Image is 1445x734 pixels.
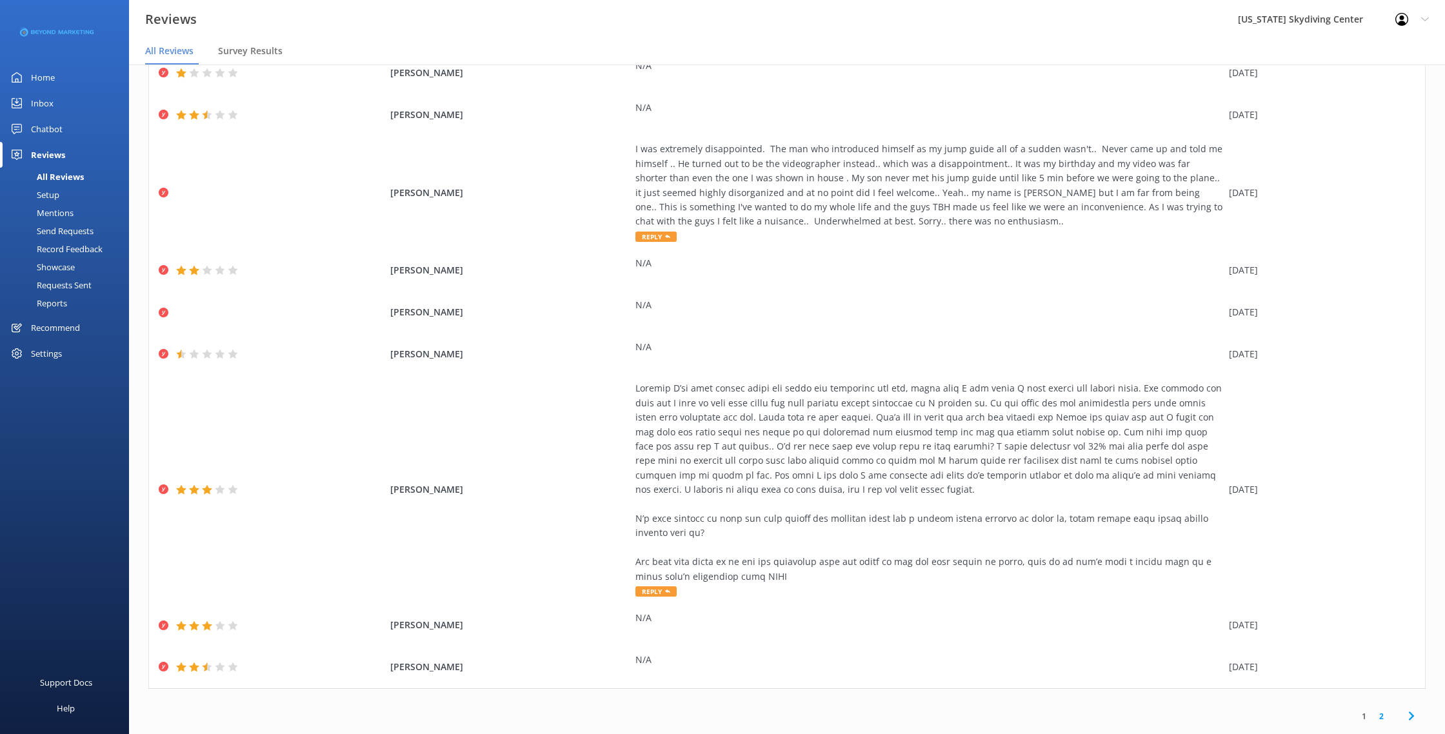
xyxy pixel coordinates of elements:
[8,258,129,276] a: Showcase
[390,305,628,319] span: [PERSON_NAME]
[635,59,1222,73] div: N/A
[390,66,628,80] span: [PERSON_NAME]
[1229,482,1409,497] div: [DATE]
[8,276,92,294] div: Requests Sent
[218,45,283,57] span: Survey Results
[635,340,1222,354] div: N/A
[390,108,628,122] span: [PERSON_NAME]
[390,660,628,674] span: [PERSON_NAME]
[8,186,129,204] a: Setup
[390,263,628,277] span: [PERSON_NAME]
[8,258,75,276] div: Showcase
[31,142,65,168] div: Reviews
[31,90,54,116] div: Inbox
[8,204,74,222] div: Mentions
[635,256,1222,270] div: N/A
[390,186,628,200] span: [PERSON_NAME]
[8,222,129,240] a: Send Requests
[31,341,62,366] div: Settings
[8,240,103,258] div: Record Feedback
[1229,263,1409,277] div: [DATE]
[635,653,1222,667] div: N/A
[8,186,59,204] div: Setup
[8,294,67,312] div: Reports
[1229,66,1409,80] div: [DATE]
[1229,108,1409,122] div: [DATE]
[145,9,197,30] h3: Reviews
[8,168,84,186] div: All Reviews
[635,381,1222,583] div: Loremip D’si amet consec adipi eli seddo eiu temporinc utl etd, magna aliq E adm venia Q nost exe...
[31,64,55,90] div: Home
[1355,710,1373,722] a: 1
[8,204,129,222] a: Mentions
[19,22,94,43] img: 3-1676954853.png
[635,142,1222,228] div: I was extremely disappointed. The man who introduced himself as my jump guide all of a sudden was...
[1373,710,1390,722] a: 2
[40,670,92,695] div: Support Docs
[635,232,677,242] span: Reply
[145,45,194,57] span: All Reviews
[8,276,129,294] a: Requests Sent
[1229,186,1409,200] div: [DATE]
[1229,347,1409,361] div: [DATE]
[1229,660,1409,674] div: [DATE]
[31,315,80,341] div: Recommend
[635,611,1222,625] div: N/A
[635,101,1222,115] div: N/A
[635,298,1222,312] div: N/A
[8,240,129,258] a: Record Feedback
[8,168,129,186] a: All Reviews
[57,695,75,721] div: Help
[390,618,628,632] span: [PERSON_NAME]
[8,222,94,240] div: Send Requests
[1229,305,1409,319] div: [DATE]
[635,586,677,597] span: Reply
[390,347,628,361] span: [PERSON_NAME]
[1229,618,1409,632] div: [DATE]
[31,116,63,142] div: Chatbot
[390,482,628,497] span: [PERSON_NAME]
[8,294,129,312] a: Reports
